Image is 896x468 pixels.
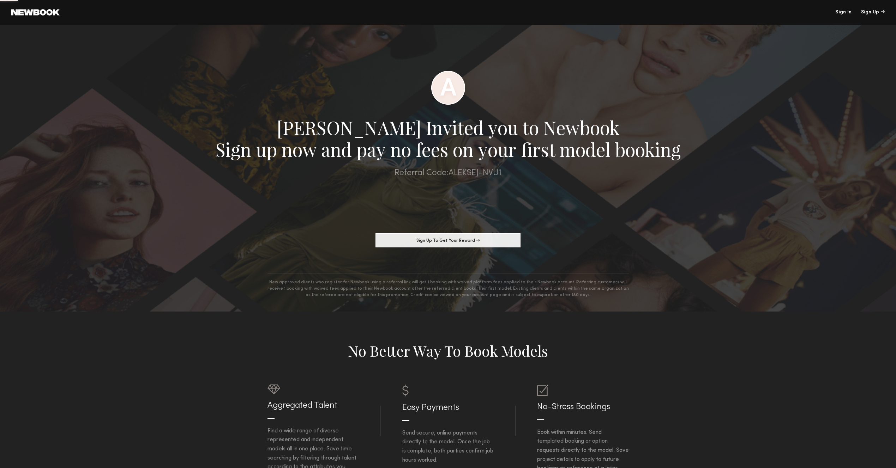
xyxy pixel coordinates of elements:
[375,233,521,247] button: Sign Up To Get Your Reward
[835,10,852,15] a: Sign In
[11,117,885,160] div: [PERSON_NAME] Invited you to Newbook Sign up now and pay no fees on your first model booking
[537,403,629,420] div: No-Stress Bookings
[267,401,359,419] div: Aggregated Talent
[861,10,885,15] div: Sign Up
[267,273,629,304] section: New approved clients who register for Newbook using a referral link will get 1 booking with waive...
[402,404,494,421] div: Easy Payments
[402,429,494,465] div: Send secure, online payments directly to the model. Once the job is complete, both parties confir...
